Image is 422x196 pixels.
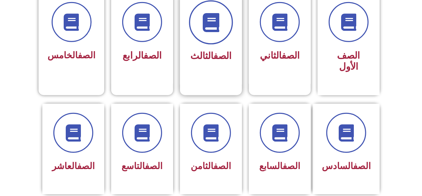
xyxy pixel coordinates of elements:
[122,161,163,171] span: التاسع
[78,50,95,60] a: الصف
[337,50,360,72] span: الصف الأول
[260,50,300,61] span: الثاني
[214,161,231,171] a: الصف
[283,161,300,171] a: الصف
[260,161,300,171] span: السابع
[77,161,95,171] a: الصف
[353,161,371,171] a: الصف
[322,161,371,171] span: السادس
[190,50,232,61] span: الثالث
[48,50,95,60] span: الخامس
[144,50,162,61] a: الصف
[282,50,300,61] a: الصف
[145,161,163,171] a: الصف
[123,50,162,61] span: الرابع
[213,50,232,61] a: الصف
[52,161,95,171] span: العاشر
[191,161,231,171] span: الثامن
